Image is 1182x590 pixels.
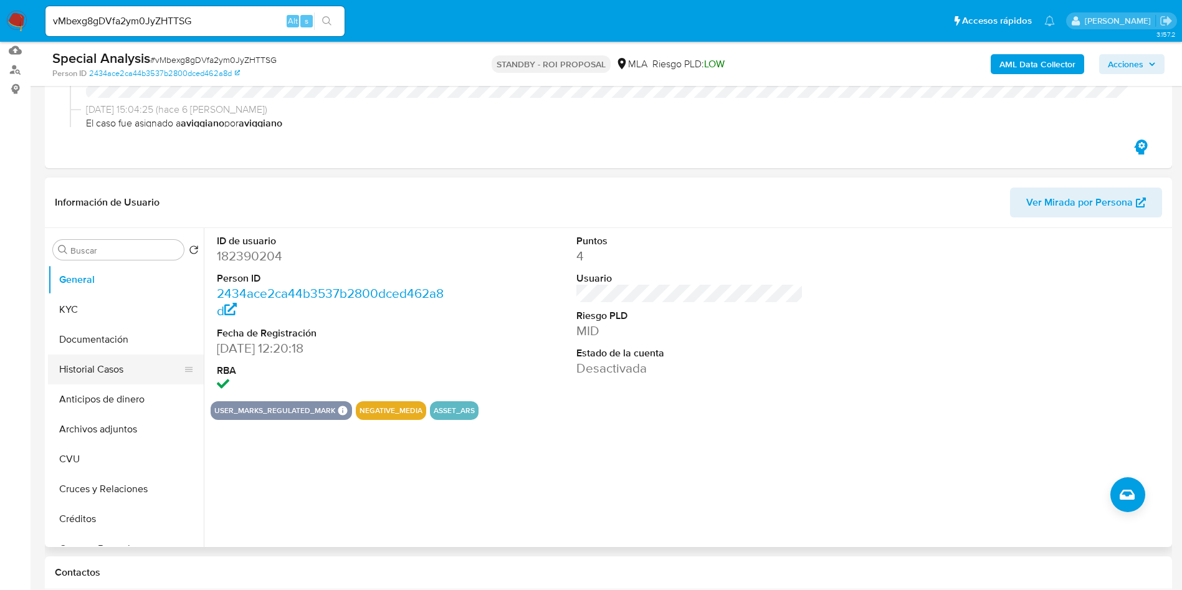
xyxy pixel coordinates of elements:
[52,68,87,79] b: Person ID
[576,346,804,360] dt: Estado de la cuenta
[1108,54,1143,74] span: Acciones
[1044,16,1055,26] a: Notificaciones
[999,54,1075,74] b: AML Data Collector
[48,295,204,325] button: KYC
[48,504,204,534] button: Créditos
[1085,15,1155,27] p: gustavo.deseta@mercadolibre.com
[217,340,444,357] dd: [DATE] 12:20:18
[48,265,204,295] button: General
[181,116,224,130] b: aviggiano
[52,48,150,68] b: Special Analysis
[1026,188,1133,217] span: Ver Mirada por Persona
[576,272,804,285] dt: Usuario
[48,474,204,504] button: Cruces y Relaciones
[48,325,204,354] button: Documentación
[1156,29,1176,39] span: 3.157.2
[48,534,204,564] button: Cuentas Bancarias
[70,245,179,256] input: Buscar
[217,234,444,248] dt: ID de usuario
[55,196,160,209] h1: Información de Usuario
[48,354,194,384] button: Historial Casos
[576,322,804,340] dd: MID
[214,408,335,413] button: user_marks_regulated_mark
[55,566,1162,579] h1: Contactos
[305,15,308,27] span: s
[217,284,444,320] a: 2434ace2ca44b3537b2800dced462a8d
[1099,54,1165,74] button: Acciones
[48,384,204,414] button: Anticipos de dinero
[360,408,422,413] button: negative_media
[576,359,804,377] dd: Desactivada
[89,68,240,79] a: 2434ace2ca44b3537b2800dced462a8d
[86,103,1142,117] span: [DATE] 15:04:25 (hace 6 [PERSON_NAME])
[704,57,725,71] span: LOW
[217,326,444,340] dt: Fecha de Registración
[86,117,1142,130] span: El caso fue asignado a por
[314,12,340,30] button: search-icon
[288,15,298,27] span: Alt
[991,54,1084,74] button: AML Data Collector
[652,57,725,71] span: Riesgo PLD:
[492,55,611,73] p: STANDBY - ROI PROPOSAL
[576,234,804,248] dt: Puntos
[217,247,444,265] dd: 182390204
[217,272,444,285] dt: Person ID
[217,364,444,378] dt: RBA
[189,245,199,259] button: Volver al orden por defecto
[434,408,475,413] button: asset_ars
[150,54,277,66] span: # vMbexg8gDVfa2ym0JyZHTTSG
[48,414,204,444] button: Archivos adjuntos
[576,247,804,265] dd: 4
[616,57,647,71] div: MLA
[962,14,1032,27] span: Accesos rápidos
[48,444,204,474] button: CVU
[1010,188,1162,217] button: Ver Mirada por Persona
[576,309,804,323] dt: Riesgo PLD
[45,13,345,29] input: Buscar usuario o caso...
[239,116,282,130] b: aviggiano
[1160,14,1173,27] a: Salir
[58,245,68,255] button: Buscar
